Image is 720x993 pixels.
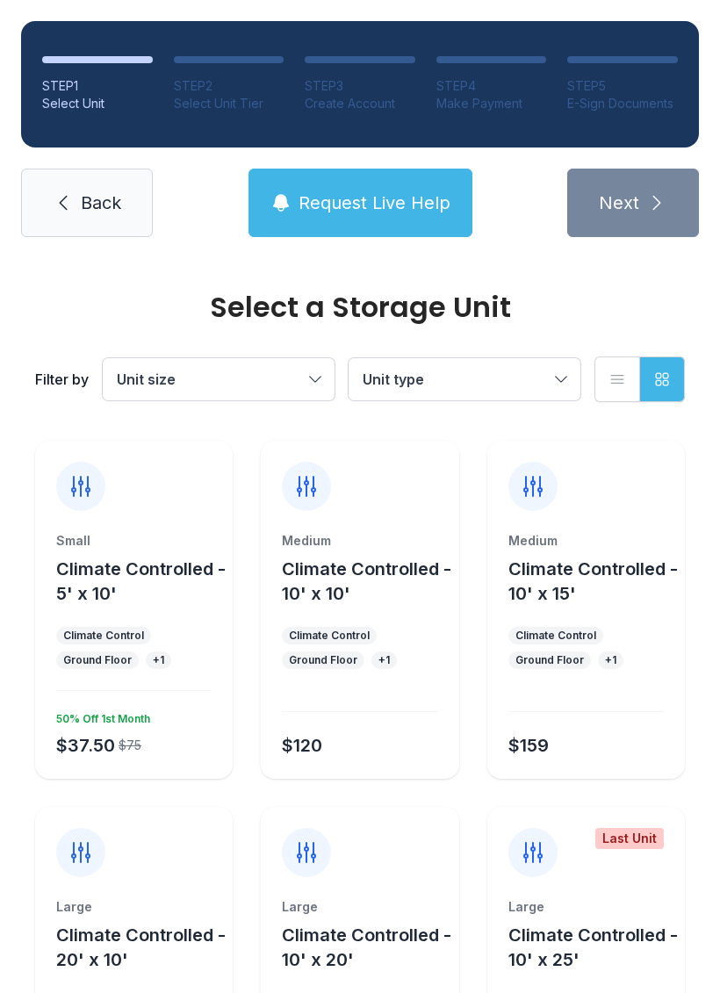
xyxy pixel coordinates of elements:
div: 50% Off 1st Month [49,705,150,726]
div: Large [282,898,437,916]
div: Ground Floor [289,653,357,667]
div: Large [508,898,664,916]
div: Medium [282,532,437,550]
span: Climate Controlled - 10' x 15' [508,558,678,604]
span: Climate Controlled - 10' x 20' [282,925,451,970]
div: Ground Floor [515,653,584,667]
div: Small [56,532,212,550]
span: Unit type [363,371,424,388]
div: Climate Control [289,629,370,643]
div: Last Unit [595,828,664,849]
button: Climate Controlled - 10' x 20' [282,923,451,972]
div: Climate Control [515,629,596,643]
span: Climate Controlled - 10' x 10' [282,558,451,604]
button: Climate Controlled - 10' x 25' [508,923,678,972]
div: + 1 [378,653,390,667]
span: Climate Controlled - 10' x 25' [508,925,678,970]
div: STEP 4 [436,77,547,95]
div: Make Payment [436,95,547,112]
div: Medium [508,532,664,550]
button: Climate Controlled - 20' x 10' [56,923,226,972]
span: Unit size [117,371,176,388]
span: Request Live Help [299,191,450,215]
div: + 1 [605,653,616,667]
span: Back [81,191,121,215]
div: Ground Floor [63,653,132,667]
div: STEP 2 [174,77,284,95]
button: Climate Controlled - 10' x 10' [282,557,451,606]
span: Climate Controlled - 5' x 10' [56,558,226,604]
div: Select Unit [42,95,153,112]
div: $37.50 [56,733,115,758]
div: Filter by [35,369,89,390]
button: Climate Controlled - 5' x 10' [56,557,226,606]
div: STEP 1 [42,77,153,95]
div: Select a Storage Unit [35,293,685,321]
div: STEP 5 [567,77,678,95]
div: $75 [119,737,141,754]
div: STEP 3 [305,77,415,95]
div: $159 [508,733,549,758]
button: Climate Controlled - 10' x 15' [508,557,678,606]
div: Select Unit Tier [174,95,284,112]
span: Next [599,191,639,215]
div: Large [56,898,212,916]
button: Unit type [349,358,580,400]
div: + 1 [153,653,164,667]
div: E-Sign Documents [567,95,678,112]
div: Create Account [305,95,415,112]
div: Climate Control [63,629,144,643]
div: $120 [282,733,322,758]
span: Climate Controlled - 20' x 10' [56,925,226,970]
button: Unit size [103,358,335,400]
